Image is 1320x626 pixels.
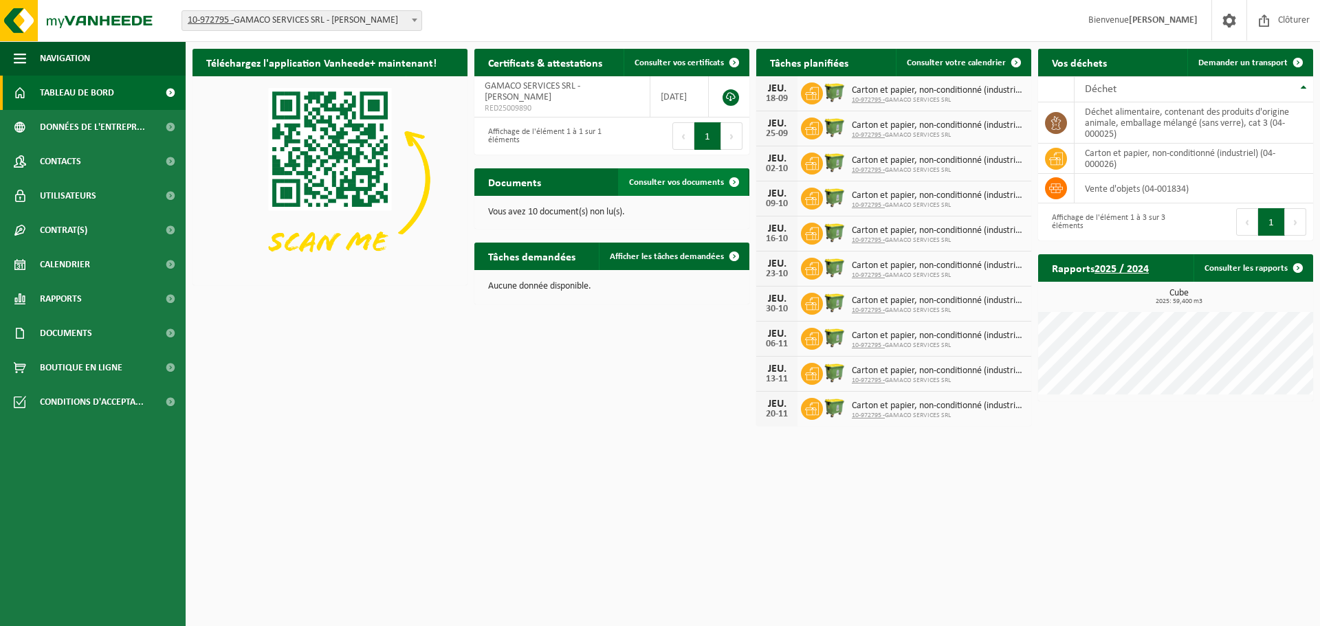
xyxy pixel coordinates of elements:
[481,121,605,151] div: Affichage de l'élément 1 à 1 sur 1 éléments
[488,208,736,217] p: Vous avez 10 document(s) non lu(s).
[852,190,1024,201] span: Carton et papier, non-conditionné (industriel)
[763,234,791,244] div: 16-10
[823,115,846,139] img: WB-1100-HPE-GN-50
[852,96,885,104] tcxspan: Call 10-972795 - via 3CX
[823,186,846,209] img: WB-1100-HPE-GN-50
[1045,298,1313,305] span: 2025: 59,400 m3
[1085,84,1116,95] span: Déchet
[823,291,846,314] img: WB-1100-HPE-GN-50
[599,243,748,270] a: Afficher les tâches demandées
[40,282,82,316] span: Rapports
[823,396,846,419] img: WB-1100-HPE-GN-50
[852,225,1024,236] span: Carton et papier, non-conditionné (industriel)
[852,377,885,384] tcxspan: Call 10-972795 - via 3CX
[763,269,791,279] div: 23-10
[1045,289,1313,305] h3: Cube
[852,96,1024,104] span: GAMACO SERVICES SRL
[1236,208,1258,236] button: Previous
[763,199,791,209] div: 09-10
[1075,144,1313,174] td: carton et papier, non-conditionné (industriel) (04-000026)
[1094,264,1149,275] tcxspan: Call 2025 / 2024 via 3CX
[852,166,885,174] tcxspan: Call 10-972795 - via 3CX
[763,94,791,104] div: 18-09
[852,131,885,139] tcxspan: Call 10-972795 - via 3CX
[852,295,1024,306] span: Carton et papier, non-conditionné (industriel)
[852,131,1024,139] span: GAMACO SERVICES SRL
[852,166,1024,175] span: GAMACO SERVICES SRL
[852,85,1024,96] span: Carton et papier, non-conditionné (industriel)
[852,201,1024,210] span: GAMACO SERVICES SRL
[763,293,791,304] div: JEU.
[756,49,862,76] h2: Tâches planifiées
[852,342,885,349] tcxspan: Call 10-972795 - via 3CX
[763,410,791,419] div: 20-11
[763,188,791,199] div: JEU.
[1075,174,1313,203] td: vente d'objets (04-001834)
[852,236,885,244] tcxspan: Call 10-972795 - via 3CX
[474,168,555,195] h2: Documents
[40,144,81,179] span: Contacts
[852,271,885,279] tcxspan: Call 10-972795 - via 3CX
[823,326,846,349] img: WB-1100-HPE-GN-50
[823,221,846,244] img: WB-1100-HPE-GN-50
[192,49,450,76] h2: Téléchargez l'application Vanheede+ maintenant!
[1193,254,1312,282] a: Consulter les rapports
[1129,15,1198,25] strong: [PERSON_NAME]
[852,401,1024,412] span: Carton et papier, non-conditionné (industriel)
[40,385,144,419] span: Conditions d'accepta...
[852,377,1024,385] span: GAMACO SERVICES SRL
[763,153,791,164] div: JEU.
[852,412,885,419] tcxspan: Call 10-972795 - via 3CX
[852,260,1024,271] span: Carton et papier, non-conditionné (industriel)
[610,252,724,261] span: Afficher les tâches demandées
[852,271,1024,280] span: GAMACO SERVICES SRL
[763,364,791,375] div: JEU.
[40,316,92,350] span: Documents
[40,213,87,247] span: Contrat(s)
[763,375,791,384] div: 13-11
[852,331,1024,342] span: Carton et papier, non-conditionné (industriel)
[635,58,724,67] span: Consulter vos certificats
[823,361,846,384] img: WB-1100-HPE-GN-50
[1075,102,1313,144] td: déchet alimentaire, contenant des produits d'origine animale, emballage mélangé (sans verre), cat...
[763,399,791,410] div: JEU.
[852,342,1024,350] span: GAMACO SERVICES SRL
[763,129,791,139] div: 25-09
[896,49,1030,76] a: Consulter votre calendrier
[763,118,791,129] div: JEU.
[852,120,1024,131] span: Carton et papier, non-conditionné (industriel)
[192,76,467,282] img: Download de VHEPlus App
[852,155,1024,166] span: Carton et papier, non-conditionné (industriel)
[823,150,846,174] img: WB-1100-HPE-GN-50
[694,122,721,150] button: 1
[474,243,589,269] h2: Tâches demandées
[618,168,748,196] a: Consulter vos documents
[823,256,846,279] img: WB-1100-HPE-GN-50
[40,179,96,213] span: Utilisateurs
[721,122,742,150] button: Next
[1038,254,1163,281] h2: Rapports
[650,76,709,118] td: [DATE]
[763,223,791,234] div: JEU.
[672,122,694,150] button: Previous
[852,201,885,209] tcxspan: Call 10-972795 - via 3CX
[1045,207,1169,237] div: Affichage de l'élément 1 à 3 sur 3 éléments
[40,350,122,385] span: Boutique en ligne
[1038,49,1121,76] h2: Vos déchets
[474,49,616,76] h2: Certificats & attestations
[763,164,791,174] div: 02-10
[763,328,791,339] div: JEU.
[181,10,422,31] span: 10-972795 - GAMACO SERVICES SRL - JANDRAIN-JANDRENOUILLE
[823,80,846,104] img: WB-1100-HPE-GN-50
[1258,208,1285,236] button: 1
[188,15,234,25] tcxspan: Call 10-972795 - via 3CX
[852,412,1024,420] span: GAMACO SERVICES SRL
[763,258,791,269] div: JEU.
[485,103,639,114] span: RED25009890
[629,178,724,187] span: Consulter vos documents
[852,236,1024,245] span: GAMACO SERVICES SRL
[1187,49,1312,76] a: Demander un transport
[488,282,736,291] p: Aucune donnée disponible.
[763,83,791,94] div: JEU.
[763,339,791,349] div: 06-11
